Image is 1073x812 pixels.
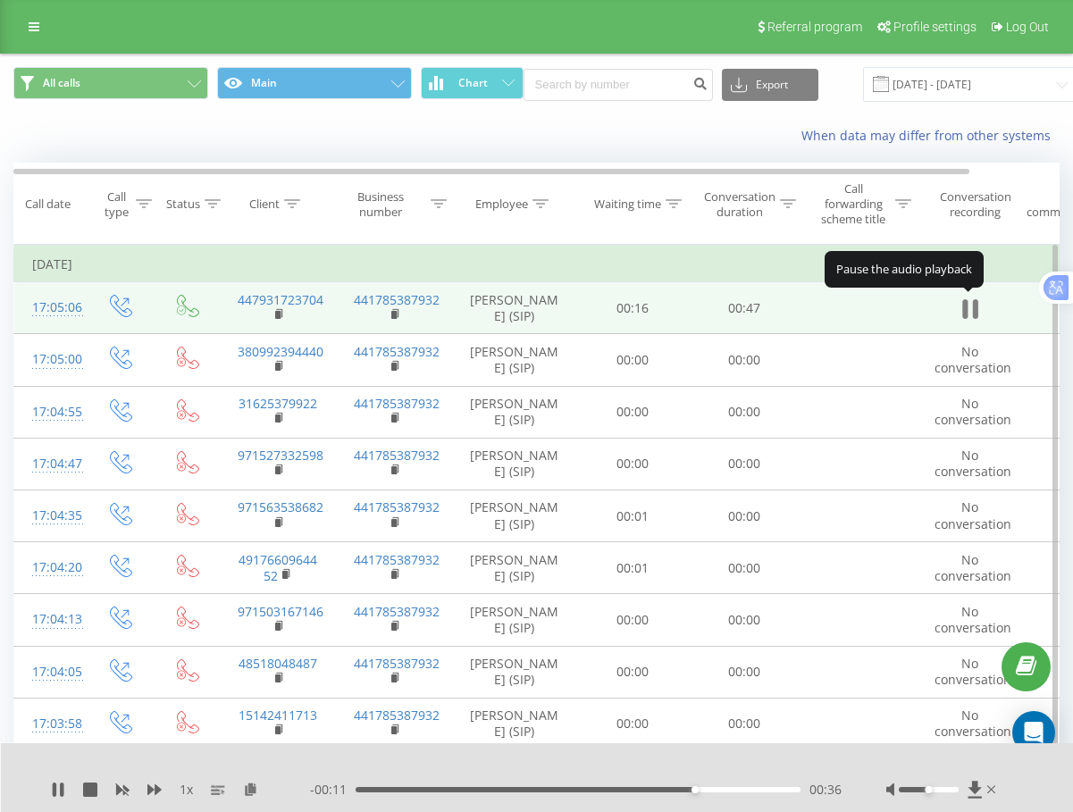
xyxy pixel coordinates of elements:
a: 441785387932 [354,498,440,515]
a: 971527332598 [238,447,323,464]
a: 48518048487 [239,655,317,672]
td: 00:00 [689,334,801,386]
a: 441785387932 [354,291,440,308]
div: 17:04:05 [32,655,68,690]
button: Main [217,67,412,99]
div: Business number [336,189,427,220]
div: Accessibility label [925,786,932,793]
div: Call type [101,189,131,220]
div: Waiting time [594,197,661,212]
div: Employee [475,197,528,212]
div: 17:04:47 [32,447,68,481]
td: 00:01 [577,542,689,594]
a: 971503167146 [238,603,323,620]
span: No conversation [935,707,1011,740]
td: 00:16 [577,282,689,334]
td: 00:00 [689,698,801,749]
div: Call forwarding scheme title [816,181,891,227]
span: No conversation [935,395,1011,428]
a: 441785387932 [354,655,440,672]
div: 17:03:58 [32,707,68,741]
div: 17:04:13 [32,602,68,637]
span: Referral program [767,20,862,34]
div: 17:04:20 [32,550,68,585]
span: Chart [458,77,488,89]
div: Status [166,197,200,212]
td: 00:00 [577,698,689,749]
div: 17:04:35 [32,498,68,533]
span: Profile settings [893,20,977,34]
div: Call date [25,197,71,212]
a: 441785387932 [354,395,440,412]
td: [PERSON_NAME] (SIP) [452,646,577,698]
td: 00:00 [689,646,801,698]
div: 17:05:06 [32,290,68,325]
span: No conversation [935,551,1011,584]
div: Accessibility label [692,786,699,793]
span: No conversation [935,343,1011,376]
span: No conversation [935,447,1011,480]
td: [PERSON_NAME] (SIP) [452,490,577,542]
div: Conversation duration [704,189,775,220]
td: 00:00 [577,386,689,438]
button: All calls [13,67,208,99]
td: [PERSON_NAME] (SIP) [452,438,577,490]
td: 00:00 [577,438,689,490]
td: 00:01 [577,490,689,542]
button: Export [722,69,818,101]
td: [PERSON_NAME] (SIP) [452,282,577,334]
a: 971563538682 [238,498,323,515]
td: 00:00 [577,646,689,698]
div: 17:04:55 [32,395,68,430]
div: Open Intercom Messenger [1012,711,1055,754]
td: 00:00 [689,490,801,542]
button: Chart [421,67,524,99]
td: 00:47 [689,282,801,334]
td: [PERSON_NAME] (SIP) [452,698,577,749]
a: 441785387932 [354,343,440,360]
a: When data may differ from other systems [801,127,1060,144]
input: Search by number [524,69,713,101]
a: 441785387932 [354,551,440,568]
td: 00:00 [689,438,801,490]
td: 00:00 [689,542,801,594]
span: No conversation [935,498,1011,532]
a: 4917660964452 [239,551,317,584]
a: 31625379922 [239,395,317,412]
span: No conversation [935,603,1011,636]
div: Conversation recording [932,189,1019,220]
span: - 00:11 [310,781,356,799]
a: 441785387932 [354,707,440,724]
span: All calls [43,76,80,90]
td: [PERSON_NAME] (SIP) [452,386,577,438]
td: 00:00 [577,594,689,646]
a: 15142411713 [239,707,317,724]
div: 17:05:00 [32,342,68,377]
span: 00:36 [809,781,842,799]
a: 447931723704 [238,291,323,308]
td: 00:00 [689,386,801,438]
div: Client [249,197,280,212]
td: 00:00 [577,334,689,386]
a: 380992394440 [238,343,323,360]
span: 1 x [180,781,193,799]
div: Pause the audio playback [825,251,984,287]
span: No conversation [935,655,1011,688]
span: Log Out [1006,20,1049,34]
td: [PERSON_NAME] (SIP) [452,594,577,646]
td: [PERSON_NAME] (SIP) [452,542,577,594]
a: 441785387932 [354,603,440,620]
td: 00:00 [689,594,801,646]
td: [PERSON_NAME] (SIP) [452,334,577,386]
a: 441785387932 [354,447,440,464]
